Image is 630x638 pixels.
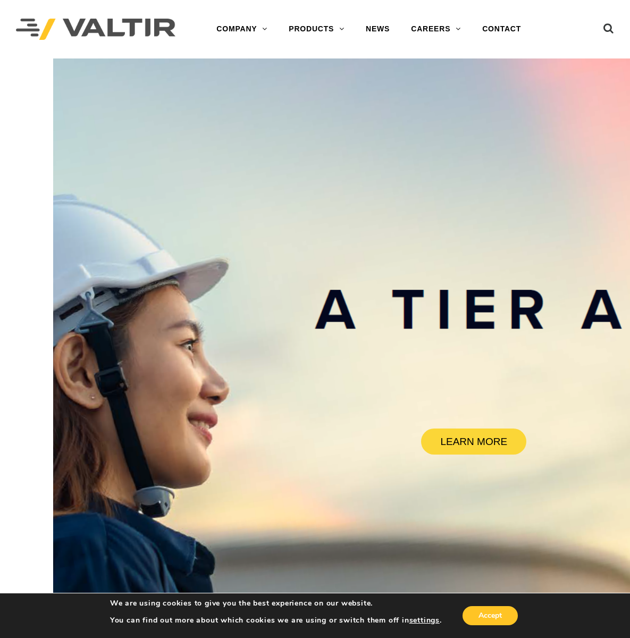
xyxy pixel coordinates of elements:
[355,19,400,40] a: NEWS
[110,599,442,608] p: We are using cookies to give you the best experience on our website.
[110,616,442,625] p: You can find out more about which cookies we are using or switch them off in .
[16,19,175,40] img: Valtir
[409,616,440,625] button: settings
[278,19,355,40] a: PRODUCTS
[472,19,532,40] a: CONTACT
[400,19,472,40] a: CAREERS
[206,19,278,40] a: COMPANY
[421,429,526,455] a: LEARN MORE
[463,606,518,625] button: Accept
